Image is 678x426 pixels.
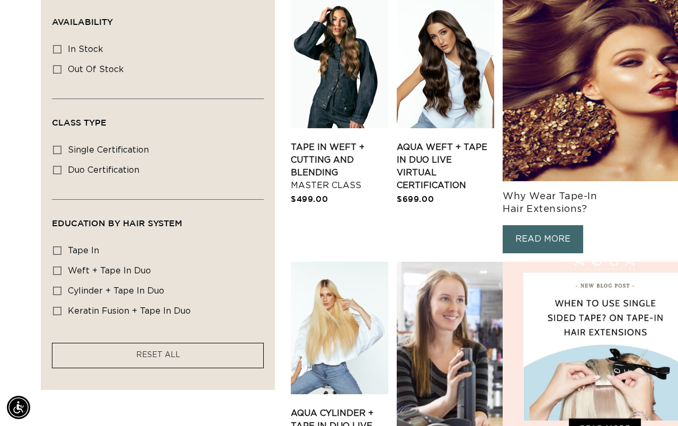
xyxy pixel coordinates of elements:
[7,396,30,419] div: Accessibility Menu
[503,191,600,216] h3: Why Wear Tape-In Hair Extensions?
[52,200,264,238] summary: Education By Hair system (0 selected)
[68,45,103,54] span: In stock
[68,65,124,74] span: Out of stock
[68,307,191,315] span: Keratin Fusion + Tape in Duo
[136,351,180,359] span: RESET ALL
[68,287,164,295] span: Cylinder + Tape in Duo
[52,118,106,127] span: Class Type
[625,375,678,426] iframe: Chat Widget
[52,218,182,228] span: Education By Hair system
[291,141,388,192] a: Tape In Weft + Cutting and Blending Master Class
[68,267,151,275] span: Weft + Tape in Duo
[52,17,113,26] span: Availability
[503,225,583,253] a: READ MORE
[52,99,264,137] summary: Class Type (0 selected)
[68,166,139,174] span: duo certification
[68,246,99,255] span: Tape In
[397,141,494,192] a: AQUA Weft + Tape in Duo LIVE VIRTUAL Certification
[68,146,149,154] span: single certification
[136,349,180,362] a: RESET ALL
